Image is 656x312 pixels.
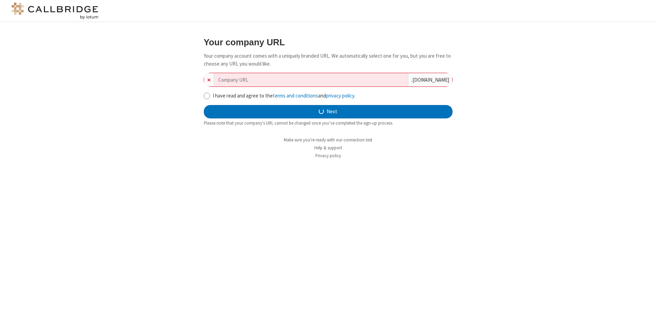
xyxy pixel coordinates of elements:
[314,145,342,151] a: Help & support
[326,92,354,99] a: privacy policy
[204,105,453,119] button: Next
[204,52,453,68] p: Your company account comes with a uniquely branded URL. We automatically select one for you, but ...
[408,73,452,86] div: . [DOMAIN_NAME]
[273,92,318,99] a: terms and conditions
[327,108,337,116] span: Next
[204,120,453,126] div: Please note that your company's URL cannot be changed once you’ve completed the sign-up process.
[315,153,341,159] a: Privacy policy
[214,73,408,86] input: Company URL
[213,92,453,100] label: I have read and agree to the and .
[284,137,372,143] a: Make sure you're ready with our connection test
[10,3,99,19] img: logo@2x.png
[204,37,453,47] h3: Your company URL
